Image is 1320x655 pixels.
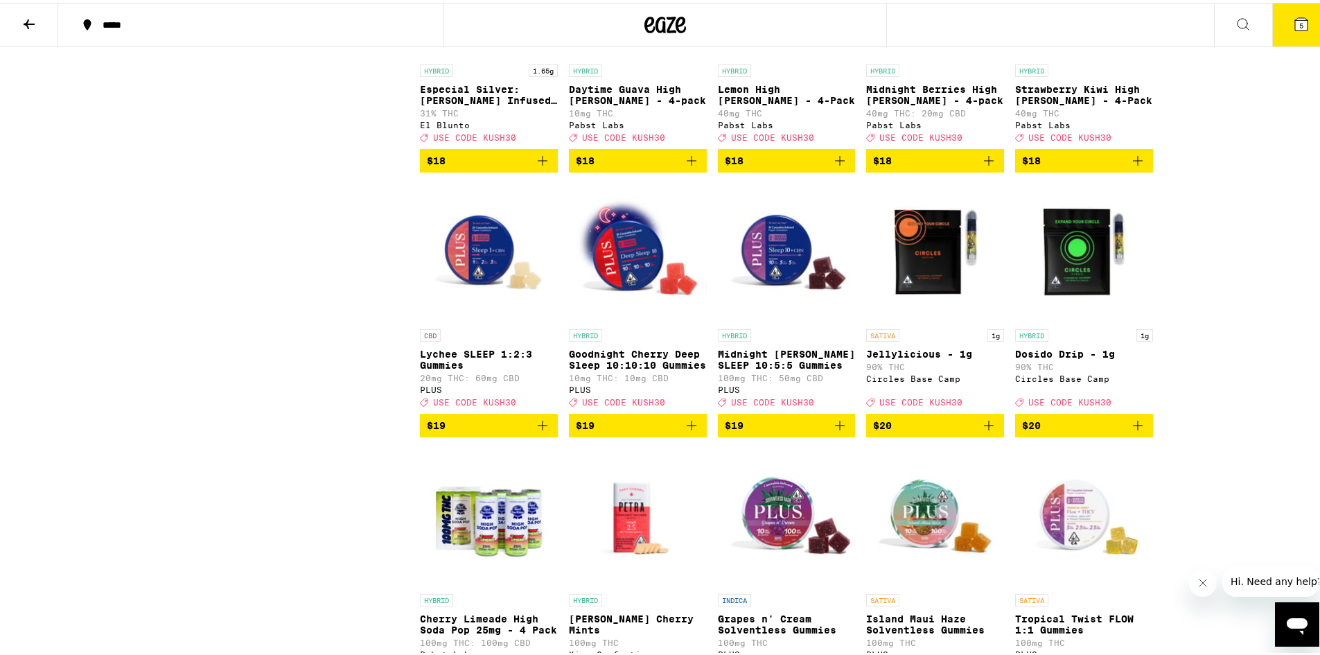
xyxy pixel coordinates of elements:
span: USE CODE KUSH30 [879,395,962,404]
a: Open page for Goodnight Cherry Deep Sleep 10:10:10 Gummies from PLUS [569,181,707,411]
p: 100mg THC [866,636,1004,645]
img: Circles Base Camp - Dosido Drip - 1g [1015,181,1153,320]
img: Circles Base Camp - Jellylicious - 1g [866,181,1004,320]
div: Pabst Labs [1015,118,1153,127]
button: Add to bag [1015,146,1153,170]
p: HYBRID [1015,62,1048,74]
p: 31% THC [420,106,558,115]
span: $18 [1022,152,1041,164]
img: PLUS - Lychee SLEEP 1:2:3 Gummies [420,181,558,320]
p: Strawberry Kiwi High [PERSON_NAME] - 4-Pack [1015,81,1153,103]
div: PLUS [420,383,558,392]
button: Add to bag [420,146,558,170]
p: Island Maui Haze Solventless Gummies [866,611,1004,633]
span: USE CODE KUSH30 [582,395,665,404]
p: 100mg THC [1015,636,1153,645]
img: PLUS - Tropical Twist FLOW 1:1 Gummies [1015,446,1153,584]
a: Open page for Jellylicious - 1g from Circles Base Camp [866,181,1004,411]
span: USE CODE KUSH30 [1028,395,1111,404]
p: HYBRID [569,62,602,74]
p: HYBRID [718,62,751,74]
a: Open page for Midnight Berry SLEEP 10:5:5 Gummies from PLUS [718,181,856,411]
button: Add to bag [718,411,856,435]
p: SATIVA [866,326,899,339]
span: $20 [1022,417,1041,428]
span: USE CODE KUSH30 [582,130,665,139]
span: $19 [725,417,743,428]
p: Lemon High [PERSON_NAME] - 4-Pack [718,81,856,103]
img: PLUS - Island Maui Haze Solventless Gummies [866,446,1004,584]
button: Add to bag [569,146,707,170]
iframe: Message from company [1222,564,1319,594]
p: Especial Silver: [PERSON_NAME] Infused Blunt - 1.65g [420,81,558,103]
p: Cherry Limeade High Soda Pop 25mg - 4 Pack [420,611,558,633]
iframe: Button to launch messaging window [1275,600,1319,644]
div: Pabst Labs [569,118,707,127]
p: INDICA [718,591,751,604]
p: 1g [987,326,1004,339]
div: PLUS [569,383,707,392]
p: HYBRID [569,326,602,339]
img: PLUS - Midnight Berry SLEEP 10:5:5 Gummies [718,181,856,320]
span: USE CODE KUSH30 [1028,130,1111,139]
p: HYBRID [1015,326,1048,339]
span: $18 [427,152,446,164]
p: Lychee SLEEP 1:2:3 Gummies [420,346,558,368]
span: $19 [427,417,446,428]
p: Dosido Drip - 1g [1015,346,1153,357]
span: USE CODE KUSH30 [731,395,814,404]
p: 20mg THC: 60mg CBD [420,371,558,380]
p: SATIVA [1015,591,1048,604]
p: Jellylicious - 1g [866,346,1004,357]
button: Add to bag [420,411,558,435]
img: PLUS - Goodnight Cherry Deep Sleep 10:10:10 Gummies [569,181,707,320]
span: 5 [1299,19,1303,27]
p: 10mg THC [569,106,707,115]
span: $18 [576,152,595,164]
p: 90% THC [1015,360,1153,369]
p: 40mg THC [1015,106,1153,115]
span: $19 [576,417,595,428]
div: PLUS [718,383,856,392]
span: USE CODE KUSH30 [731,130,814,139]
p: Midnight [PERSON_NAME] SLEEP 10:5:5 Gummies [718,346,856,368]
button: Add to bag [718,146,856,170]
div: El Blunto [420,118,558,127]
iframe: Close message [1189,566,1217,594]
p: HYBRID [420,62,453,74]
span: Hi. Need any help? [8,10,100,21]
p: Midnight Berries High [PERSON_NAME] - 4-pack [866,81,1004,103]
span: $18 [873,152,892,164]
p: Goodnight Cherry Deep Sleep 10:10:10 Gummies [569,346,707,368]
span: USE CODE KUSH30 [433,130,516,139]
button: Add to bag [866,146,1004,170]
a: Open page for Lychee SLEEP 1:2:3 Gummies from PLUS [420,181,558,411]
span: USE CODE KUSH30 [879,130,962,139]
p: 40mg THC: 20mg CBD [866,106,1004,115]
a: Open page for Dosido Drip - 1g from Circles Base Camp [1015,181,1153,411]
p: 100mg THC: 100mg CBD [420,636,558,645]
p: 10mg THC: 10mg CBD [569,371,707,380]
p: HYBRID [866,62,899,74]
p: 100mg THC [718,636,856,645]
p: 1g [1136,326,1153,339]
span: $20 [873,417,892,428]
p: Tropical Twist FLOW 1:1 Gummies [1015,611,1153,633]
p: [PERSON_NAME] Cherry Mints [569,611,707,633]
p: 1.65g [529,62,558,74]
button: Add to bag [866,411,1004,435]
div: Pabst Labs [718,118,856,127]
p: Grapes n' Cream Solventless Gummies [718,611,856,633]
img: PLUS - Grapes n' Cream Solventless Gummies [718,446,856,584]
p: HYBRID [420,591,453,604]
p: 100mg THC [569,636,707,645]
p: 90% THC [866,360,1004,369]
p: SATIVA [866,591,899,604]
p: 100mg THC: 50mg CBD [718,371,856,380]
span: $18 [725,152,743,164]
button: Add to bag [1015,411,1153,435]
p: HYBRID [718,326,751,339]
p: HYBRID [569,591,602,604]
button: Add to bag [569,411,707,435]
p: CBD [420,326,441,339]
